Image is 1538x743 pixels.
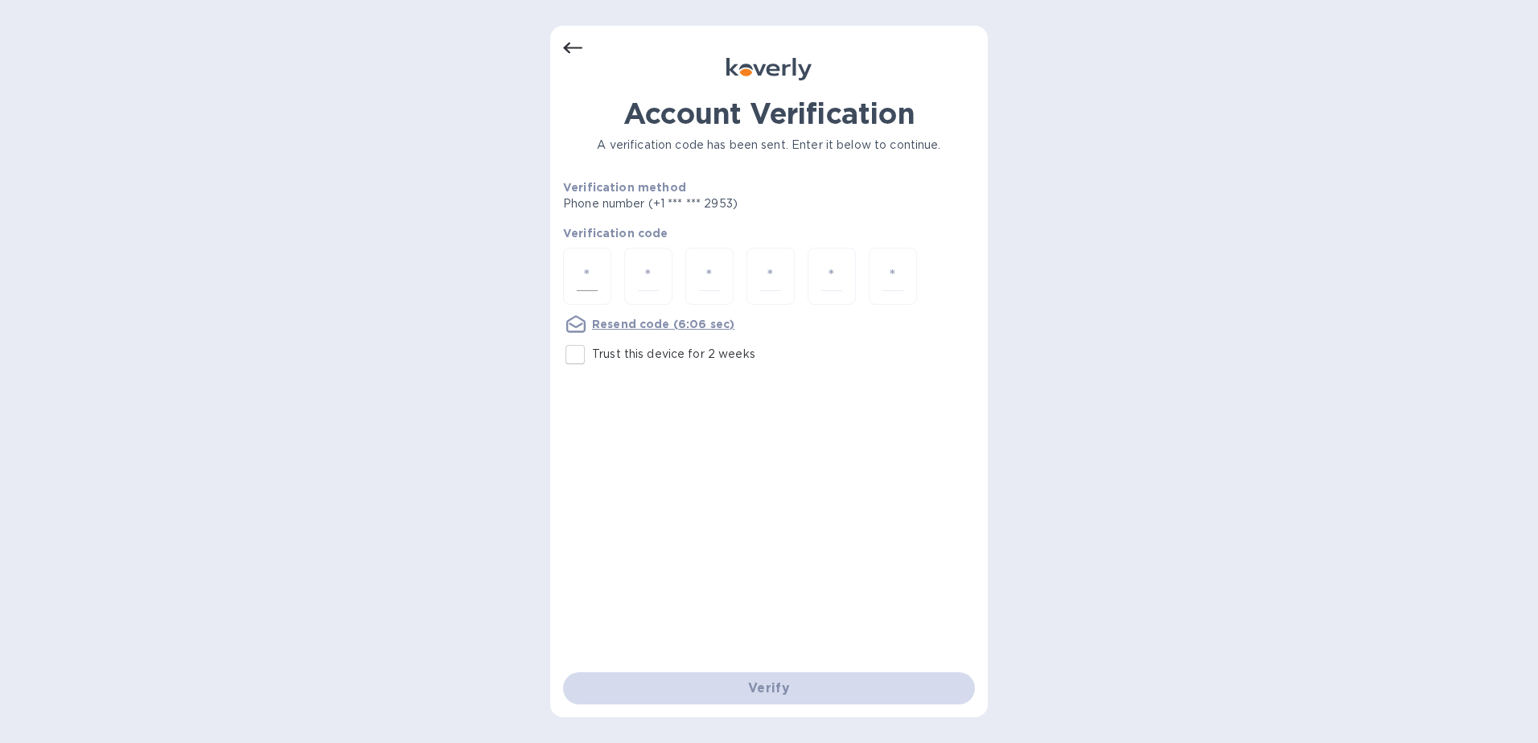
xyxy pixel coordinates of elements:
[592,346,755,363] p: Trust this device for 2 weeks
[563,181,686,194] b: Verification method
[563,137,975,154] p: A verification code has been sent. Enter it below to continue.
[563,225,975,241] p: Verification code
[563,195,861,212] p: Phone number (+1 *** *** 2953)
[592,318,734,330] u: Resend code (6:06 sec)
[563,96,975,130] h1: Account Verification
